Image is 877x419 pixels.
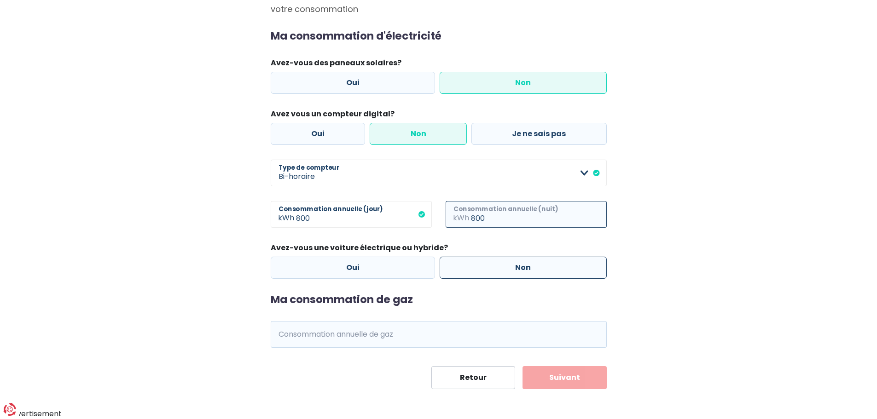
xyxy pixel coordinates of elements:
label: Oui [271,123,366,145]
legend: Avez-vous des paneaux solaires? [271,57,607,72]
span: kWh [271,321,296,348]
label: Non [370,123,467,145]
button: Suivant [523,366,607,389]
h2: Ma consommation d'électricité [271,30,607,43]
legend: Avez vous un compteur digital? [271,109,607,123]
button: Retour [431,366,516,389]
h2: Ma consommation de gaz [271,293,607,306]
label: Non [440,257,607,279]
span: kWh [446,201,471,228]
label: Je ne sais pas [471,123,607,145]
span: kWh [271,201,296,228]
legend: Avez-vous une voiture électrique ou hybride? [271,242,607,257]
label: Oui [271,72,436,94]
label: Non [440,72,607,94]
label: Oui [271,257,436,279]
